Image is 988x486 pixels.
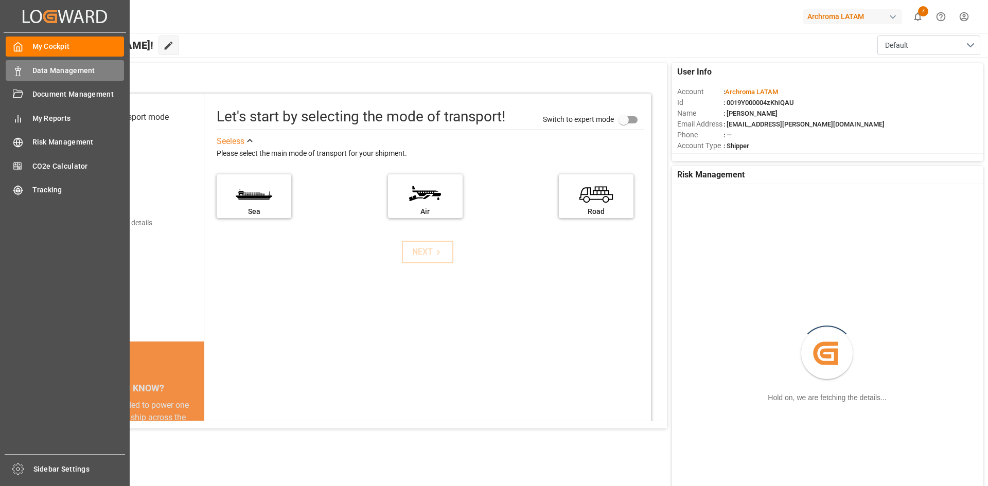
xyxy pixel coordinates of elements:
span: : [PERSON_NAME] [724,110,778,117]
div: NEXT [412,246,444,258]
a: CO2e Calculator [6,156,124,176]
span: Risk Management [32,137,125,148]
button: next slide / item [190,399,204,485]
span: Account Type [677,140,724,151]
span: Archroma LATAM [725,88,778,96]
span: My Reports [32,113,125,124]
div: See less [217,135,244,148]
span: CO2e Calculator [32,161,125,172]
a: Tracking [6,180,124,200]
span: Id [677,97,724,108]
a: Risk Management [6,132,124,152]
span: Switch to expert mode [543,115,614,123]
a: Document Management [6,84,124,104]
span: Phone [677,130,724,140]
span: : [724,88,778,96]
div: Road [564,206,628,217]
button: show 7 new notifications [906,5,929,28]
div: Hold on, we are fetching the details... [768,392,886,403]
span: Document Management [32,89,125,100]
span: : Shipper [724,142,749,150]
span: : [EMAIL_ADDRESS][PERSON_NAME][DOMAIN_NAME] [724,120,885,128]
button: NEXT [402,241,453,263]
a: My Reports [6,108,124,128]
span: Default [885,40,908,51]
a: My Cockpit [6,37,124,57]
div: DID YOU KNOW? [56,377,204,399]
div: Archroma LATAM [803,9,902,24]
div: Please select the main mode of transport for your shipment. [217,148,644,160]
span: Data Management [32,65,125,76]
span: 7 [918,6,928,16]
span: User Info [677,66,712,78]
button: Help Center [929,5,952,28]
div: Let's start by selecting the mode of transport! [217,106,505,128]
span: Name [677,108,724,119]
span: Sidebar Settings [33,464,126,475]
span: Tracking [32,185,125,195]
span: Account [677,86,724,97]
div: Sea [222,206,286,217]
div: The energy needed to power one large container ship across the ocean in a single day is the same ... [68,399,192,473]
button: open menu [877,35,980,55]
span: Hello [PERSON_NAME]! [43,35,153,55]
a: Data Management [6,60,124,80]
span: My Cockpit [32,41,125,52]
span: Email Address [677,119,724,130]
div: Air [393,206,457,217]
span: : — [724,131,732,139]
span: Risk Management [677,169,745,181]
button: Archroma LATAM [803,7,906,26]
span: : 0019Y000004zKhIQAU [724,99,794,106]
